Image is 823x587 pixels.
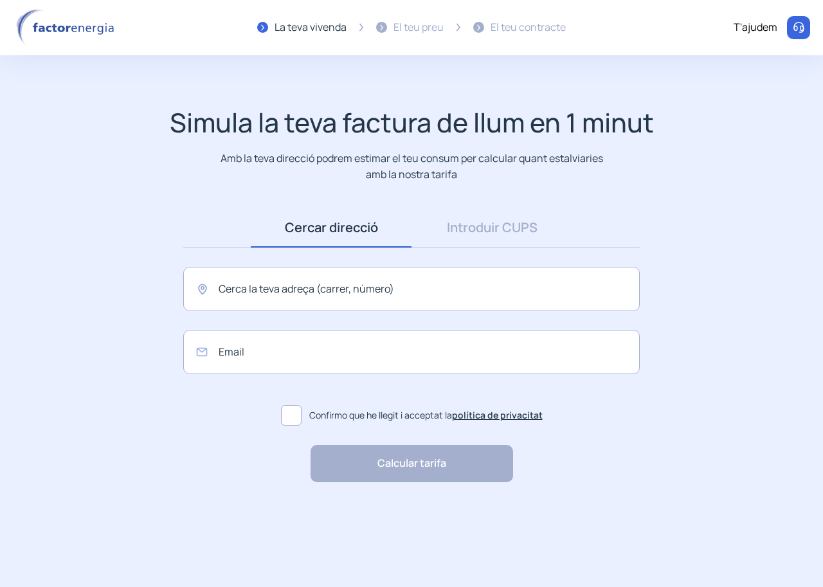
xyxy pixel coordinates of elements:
span: Confirmo que he llegit i acceptat la [309,408,543,422]
a: Introduir CUPS [411,208,572,248]
a: Cercar direcció [251,208,411,248]
div: El teu contracte [491,19,566,36]
div: T'ajudem [734,19,777,36]
div: La teva vivenda [275,19,347,36]
div: El teu preu [393,19,444,36]
h1: Simula la teva factura de llum en 1 minut [170,107,654,138]
p: Amb la teva direcció podrem estimar el teu consum per calcular quant estalviaries amb la nostra t... [218,150,606,182]
a: política de privacitat [452,409,543,421]
img: logo factor [13,9,122,46]
img: llamar [792,21,805,34]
